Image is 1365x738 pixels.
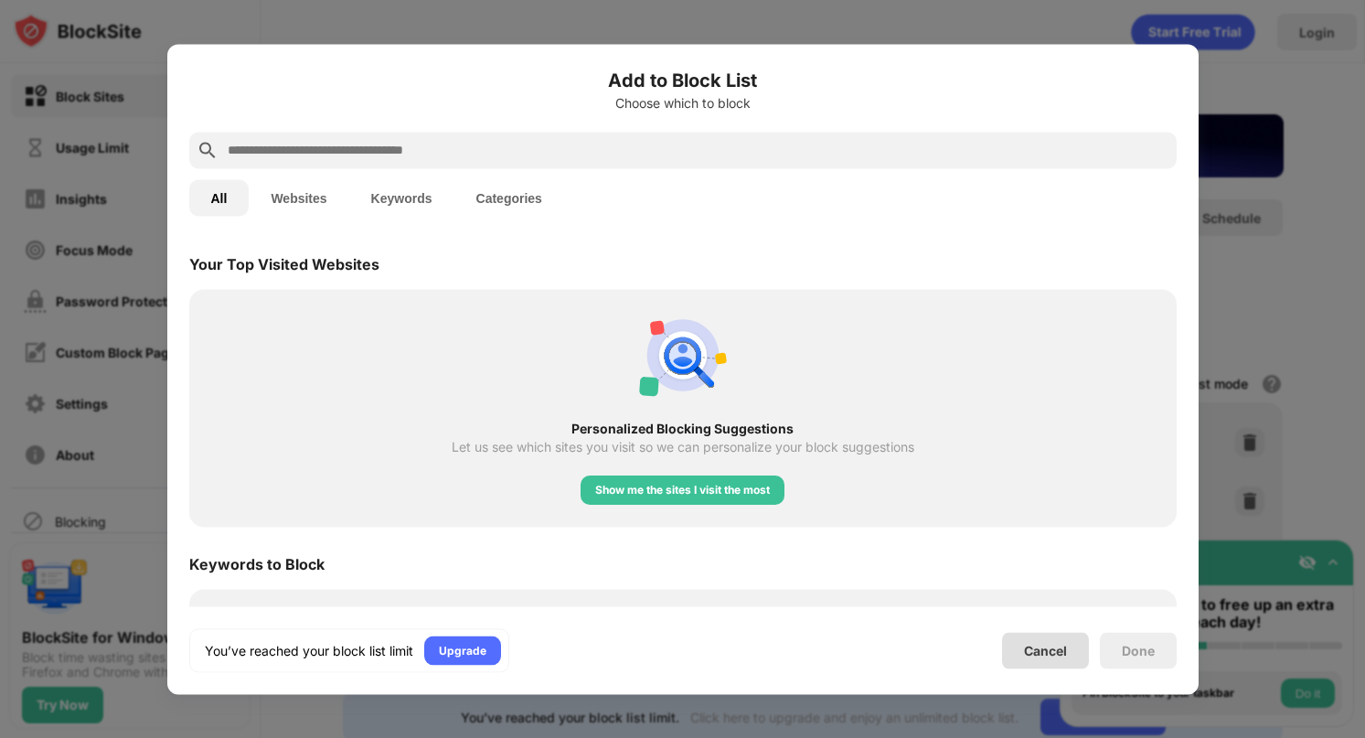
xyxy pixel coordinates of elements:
[222,421,1144,435] div: Personalized Blocking Suggestions
[189,179,250,216] button: All
[189,554,325,572] div: Keywords to Block
[189,95,1177,110] div: Choose which to block
[595,481,770,499] div: Show me the sites I visit the most
[189,254,379,273] div: Your Top Visited Websites
[349,179,454,216] button: Keywords
[1024,643,1067,658] div: Cancel
[454,179,564,216] button: Categories
[197,139,219,161] img: search.svg
[452,439,914,454] div: Let us see which sites you visit so we can personalize your block suggestions
[639,311,727,399] img: personal-suggestions.svg
[189,66,1177,93] h6: Add to Block List
[249,179,348,216] button: Websites
[439,641,486,659] div: Upgrade
[1122,643,1155,658] div: Done
[205,641,413,659] div: You’ve reached your block list limit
